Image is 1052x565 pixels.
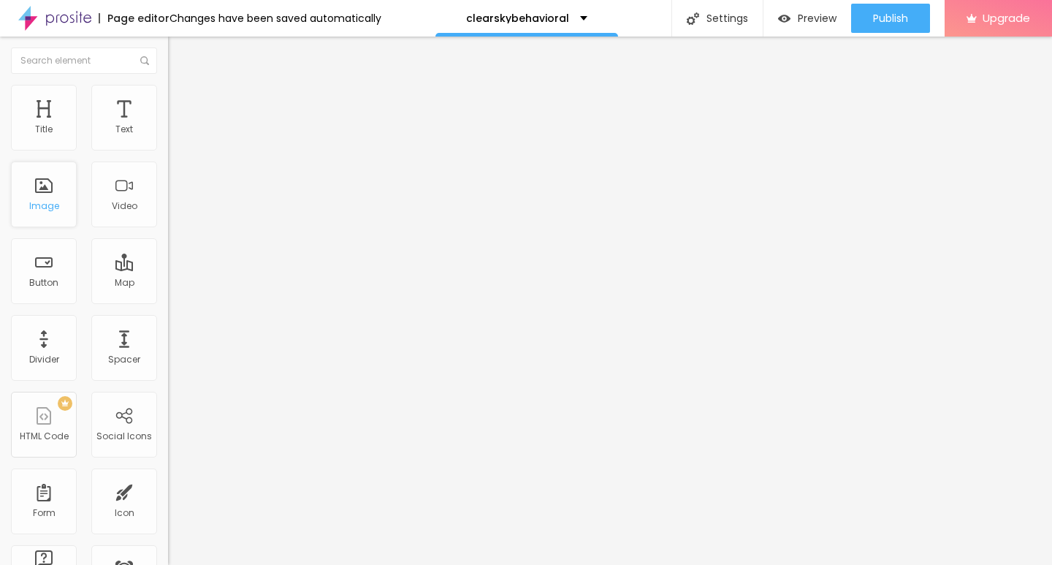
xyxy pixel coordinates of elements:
div: Button [29,278,58,288]
div: HTML Code [20,431,69,441]
div: Video [112,201,137,211]
img: Icone [687,12,699,25]
div: Icon [115,508,134,518]
img: view-1.svg [778,12,790,25]
div: Title [35,124,53,134]
div: Text [115,124,133,134]
div: Map [115,278,134,288]
div: Divider [29,354,59,365]
button: Publish [851,4,930,33]
span: Upgrade [983,12,1030,24]
p: clearskybehavioral [466,13,569,23]
span: Preview [798,12,836,24]
input: Search element [11,48,157,74]
button: Preview [763,4,851,33]
div: Spacer [108,354,140,365]
div: Image [29,201,59,211]
div: Page editor [99,13,169,23]
span: Publish [873,12,908,24]
div: Form [33,508,56,518]
img: Icone [140,56,149,65]
div: Changes have been saved automatically [169,13,381,23]
div: Social Icons [96,431,152,441]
